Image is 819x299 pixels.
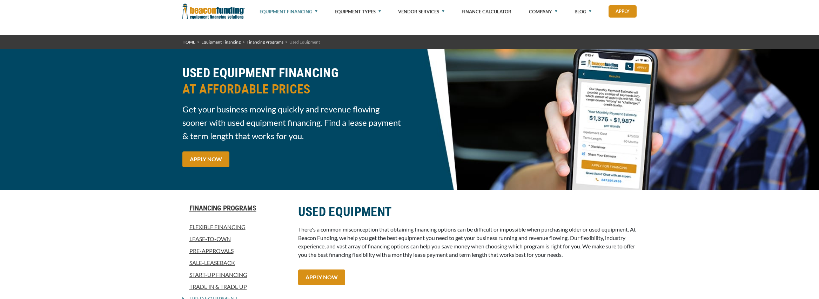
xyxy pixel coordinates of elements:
[182,271,290,279] a: Start-Up Financing
[609,5,637,18] a: Apply
[182,204,290,212] a: Financing Programs
[182,65,405,97] h2: USED EQUIPMENT FINANCING
[182,282,290,291] a: Trade In & Trade Up
[182,151,229,167] a: APPLY NOW
[247,39,283,45] a: Financing Programs
[182,223,290,231] a: Flexible Financing
[182,39,195,45] a: HOME
[289,39,320,45] span: Used Equipment
[298,204,637,220] h2: USED EQUIPMENT
[298,269,345,285] a: APPLY NOW
[182,247,290,255] a: Pre-approvals
[182,103,405,143] span: Get your business moving quickly and revenue flowing sooner with used equipment financing. Find a...
[182,235,290,243] a: Lease-To-Own
[201,39,241,45] a: Equipment Financing
[182,259,290,267] a: Sale-Leaseback
[298,225,637,259] p: There's a common misconception that obtaining financing options can be difficult or impossible wh...
[182,81,405,97] span: AT AFFORDABLE PRICES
